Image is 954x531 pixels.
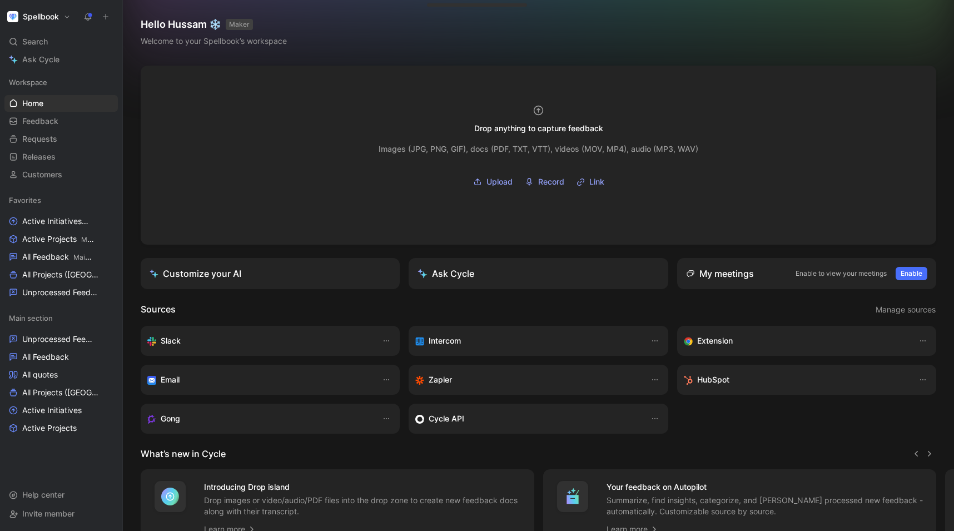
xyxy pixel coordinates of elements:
div: Customize your AI [150,267,241,280]
h4: Introducing Drop island [204,480,521,494]
div: Sync your customers, send feedback and get updates in Intercom [415,334,639,348]
span: All quotes [22,369,58,380]
h3: HubSpot [697,373,729,386]
span: All Projects ([GEOGRAPHIC_DATA]) [22,269,102,281]
img: Spellbook [7,11,18,22]
span: Invite member [22,509,74,518]
button: View actions [112,287,123,298]
a: All Feedback [4,349,118,365]
span: Active Projects [22,234,96,245]
button: View actions [102,405,113,416]
span: All Feedback [22,251,94,263]
span: Customers [22,169,62,180]
div: Capture feedback from your incoming calls [147,412,371,425]
div: Forward emails to your feedback inbox [147,373,371,386]
div: Sync your customers, send feedback and get updates in Slack [147,334,371,348]
span: Manage sources [876,303,936,316]
h1: Spellbook [23,12,59,22]
a: All quotes [4,366,118,383]
span: Home [22,98,43,109]
a: Releases [4,148,118,165]
span: Favorites [9,195,41,206]
a: Unprocessed Feedback [4,331,118,348]
span: Workspace [9,77,47,88]
p: Enable to view your meetings [796,268,887,279]
div: Ask Cycle [418,267,474,280]
div: Sync customers & send feedback from custom sources. Get inspired by our favorite use case [415,412,639,425]
span: Requests [22,133,57,145]
a: Active Initiatives [4,402,118,419]
button: Ask Cycle [409,258,668,289]
span: Main section [81,235,121,244]
a: Home [4,95,118,112]
h2: What’s new in Cycle [141,447,226,460]
p: Drop images or video/audio/PDF files into the drop zone to create new feedback docs along with th... [204,495,521,517]
a: All Projects ([GEOGRAPHIC_DATA]) [4,266,118,283]
a: Customize your AI [141,258,400,289]
div: Drop anything here to capture feedback [434,1,486,5]
a: Active ProjectsMain section [4,231,118,247]
span: Active Projects [22,423,77,434]
div: Capture feedback from thousands of sources with Zapier (survey results, recordings, sheets, etc). [415,373,639,386]
button: Record [521,173,568,190]
a: Unprocessed Feedback [4,284,118,301]
span: Main section [9,312,53,324]
div: Welcome to your Spellbook’s workspace [141,34,287,48]
span: Record [538,175,564,188]
div: Search [4,33,118,50]
button: View actions [112,387,123,398]
a: Ask Cycle [4,51,118,68]
div: Main section [4,310,118,326]
span: Upload [486,175,513,188]
a: Customers [4,166,118,183]
button: View actions [110,216,121,227]
span: Main section [73,253,113,261]
button: SpellbookSpellbook [4,9,73,24]
button: View actions [102,369,113,380]
div: Drop anything to capture feedback [474,122,603,135]
h3: Intercom [429,334,461,348]
button: Enable [896,267,927,280]
span: Enable [901,268,922,279]
span: Ask Cycle [22,53,59,66]
button: Manage sources [875,302,936,317]
h3: Slack [161,334,181,348]
span: All Feedback [22,351,69,363]
button: Link [573,173,608,190]
button: View actions [109,234,120,245]
div: Favorites [4,192,118,209]
h3: Gong [161,412,180,425]
h1: Hello Hussam ❄️ [141,18,287,31]
span: Active Initiatives [22,405,82,416]
h3: Cycle API [429,412,464,425]
button: View actions [107,251,118,262]
span: Unprocessed Feedback [22,287,99,299]
a: All Projects ([GEOGRAPHIC_DATA]) [4,384,118,401]
button: MAKER [226,19,253,30]
h4: Your feedback on Autopilot [607,480,923,494]
p: Summarize, find insights, categorize, and [PERSON_NAME] processed new feedback - automatically. C... [607,495,923,517]
span: Releases [22,151,56,162]
h2: Sources [141,302,176,317]
button: Upload [469,173,516,190]
h3: Email [161,373,180,386]
div: Images (JPG, PNG, GIF), docs (PDF, TXT, VTT), videos (MOV, MP4), audio (MP3, WAV) [379,142,698,156]
a: All FeedbackMain section [4,249,118,265]
div: Help center [4,487,118,503]
button: View actions [102,423,113,434]
a: Feedback [4,113,118,130]
div: Invite member [4,505,118,522]
span: Search [22,35,48,48]
span: Help center [22,490,64,499]
div: My meetings [686,267,754,280]
span: Link [589,175,604,188]
button: View actions [107,334,118,345]
a: Active Projects [4,420,118,436]
div: Workspace [4,74,118,91]
span: All Projects ([GEOGRAPHIC_DATA]) [22,387,98,398]
div: Capture feedback from anywhere on the web [684,334,907,348]
span: Feedback [22,116,58,127]
div: Docs, images, videos, audio files, links & more [434,6,486,9]
span: Unprocessed Feedback [22,334,93,345]
h3: Zapier [429,373,452,386]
